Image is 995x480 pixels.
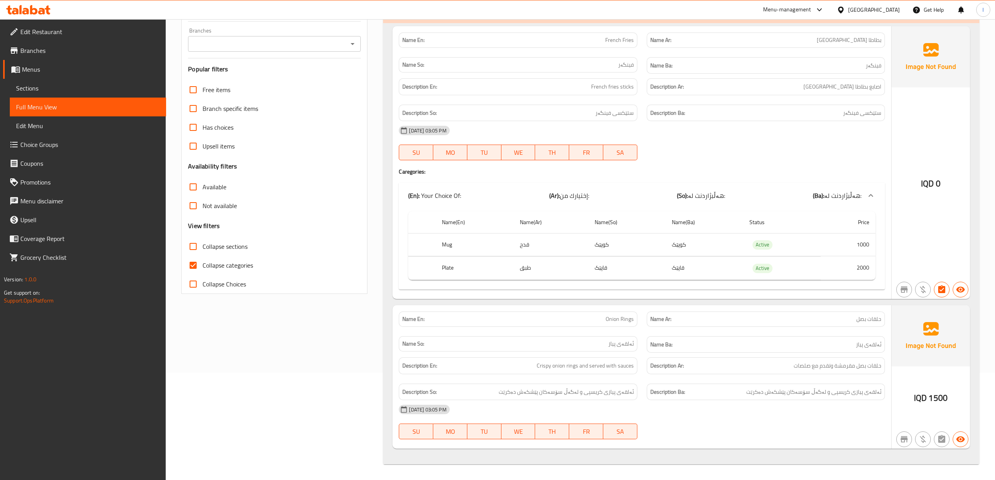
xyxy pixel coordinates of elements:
[399,168,885,176] h4: Caregories:
[3,135,166,154] a: Choice Groups
[821,257,876,280] td: 2000
[763,5,811,14] div: Menu-management
[953,282,968,297] button: Available
[514,233,589,256] td: قدح
[537,361,634,371] span: Crispy onion rings and served with sauces
[921,176,934,191] span: IQD
[4,274,23,284] span: Version:
[402,147,430,158] span: SU
[803,82,881,92] span: اصابع بطاطا مقلية
[666,233,743,256] td: کوپێک
[569,145,603,160] button: FR
[572,147,600,158] span: FR
[915,431,931,447] button: Purchased item
[743,211,821,234] th: Status
[753,240,772,250] div: Active
[753,264,772,273] span: Active
[514,257,589,280] td: طبق
[20,234,160,243] span: Coverage Report
[402,387,437,397] strong: Description So:
[16,83,160,93] span: Sections
[505,147,532,158] span: WE
[3,229,166,248] a: Coverage Report
[588,211,665,234] th: Name(So)
[892,26,970,87] img: Ae5nvW7+0k+MAAAAAElFTkSuQmCC
[936,176,941,191] span: 0
[408,190,420,201] b: (En):
[538,426,566,437] span: TH
[402,340,424,348] strong: Name So:
[406,406,449,413] span: [DATE] 03:05 PM
[843,108,881,118] span: ستێکسی فینگەر
[408,211,875,280] table: choices table
[203,261,253,270] span: Collapse categories
[650,36,671,44] strong: Name Ar:
[501,145,535,160] button: WE
[813,190,824,201] b: (Ba):
[650,82,684,92] strong: Description Ar:
[549,190,560,201] b: (Ar):
[650,340,673,350] strong: Name Ba:
[501,424,535,439] button: WE
[3,248,166,267] a: Grocery Checklist
[666,257,743,280] td: قاپێک
[753,240,772,249] span: Active
[402,361,437,371] strong: Description En:
[591,82,634,92] span: French fries sticks
[402,315,425,323] strong: Name En:
[618,61,634,69] span: فینگەر
[203,201,237,210] span: Not available
[383,23,979,464] div: (En): French Fries(Ar):بطاطا [GEOGRAPHIC_DATA](So):فینگەر(Ba):فینگەر
[399,208,885,290] div: (En): French Fries(Ar):بطاطا [GEOGRAPHIC_DATA](So):فینگەر(Ba):فینگەر
[436,257,513,280] th: Plate
[856,315,881,323] span: حلقات بصل
[746,387,881,397] span: ئەلقەی پیازی کریسپی و لەگەڵ سۆسەکان پێشکەش دەکرێت
[538,147,566,158] span: TH
[470,426,498,437] span: TU
[650,361,684,371] strong: Description Ar:
[934,282,950,297] button: Has choices
[16,121,160,130] span: Edit Menu
[402,61,424,69] strong: Name So:
[606,315,634,323] span: Onion Rings
[3,173,166,192] a: Promotions
[892,305,970,366] img: Ae5nvW7+0k+MAAAAAElFTkSuQmCC
[20,159,160,168] span: Coupons
[794,361,881,371] span: حلقات بصل مقرمشة وتقدم مع صلصات
[3,60,166,79] a: Menus
[3,154,166,173] a: Coupons
[677,190,688,201] b: (So):
[856,340,881,350] span: ئەلقەی پیاز
[3,192,166,210] a: Menu disclaimer
[606,426,634,437] span: SA
[499,387,634,397] span: ئەلقەی پیازی کریسپی و لەگەڵ سۆسەکان پێشکەش دەکرێت
[203,141,235,151] span: Upsell items
[402,108,437,118] strong: Description So:
[399,183,885,208] div: (En): Your Choice Of:(Ar):إختيارك من:(So):هەڵبژاردنت لە:(Ba):هەڵبژاردنت لە:
[821,211,876,234] th: Price
[928,390,948,406] span: 1500
[608,340,634,348] span: ئەلقەی پیاز
[821,233,876,256] td: 1000
[603,424,637,439] button: SA
[470,147,498,158] span: TU
[203,123,233,132] span: Has choices
[848,5,900,14] div: [GEOGRAPHIC_DATA]
[10,116,166,135] a: Edit Menu
[402,36,425,44] strong: Name En:
[650,108,685,118] strong: Description Ba:
[934,431,950,447] button: Not has choices
[3,22,166,41] a: Edit Restaurant
[650,387,685,397] strong: Description Ba:
[953,431,968,447] button: Available
[650,61,673,71] strong: Name Ba:
[896,431,912,447] button: Not branch specific item
[24,274,36,284] span: 1.0.0
[606,147,634,158] span: SA
[436,426,464,437] span: MO
[650,315,671,323] strong: Name Ar:
[433,145,467,160] button: MO
[203,182,226,192] span: Available
[436,147,464,158] span: MO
